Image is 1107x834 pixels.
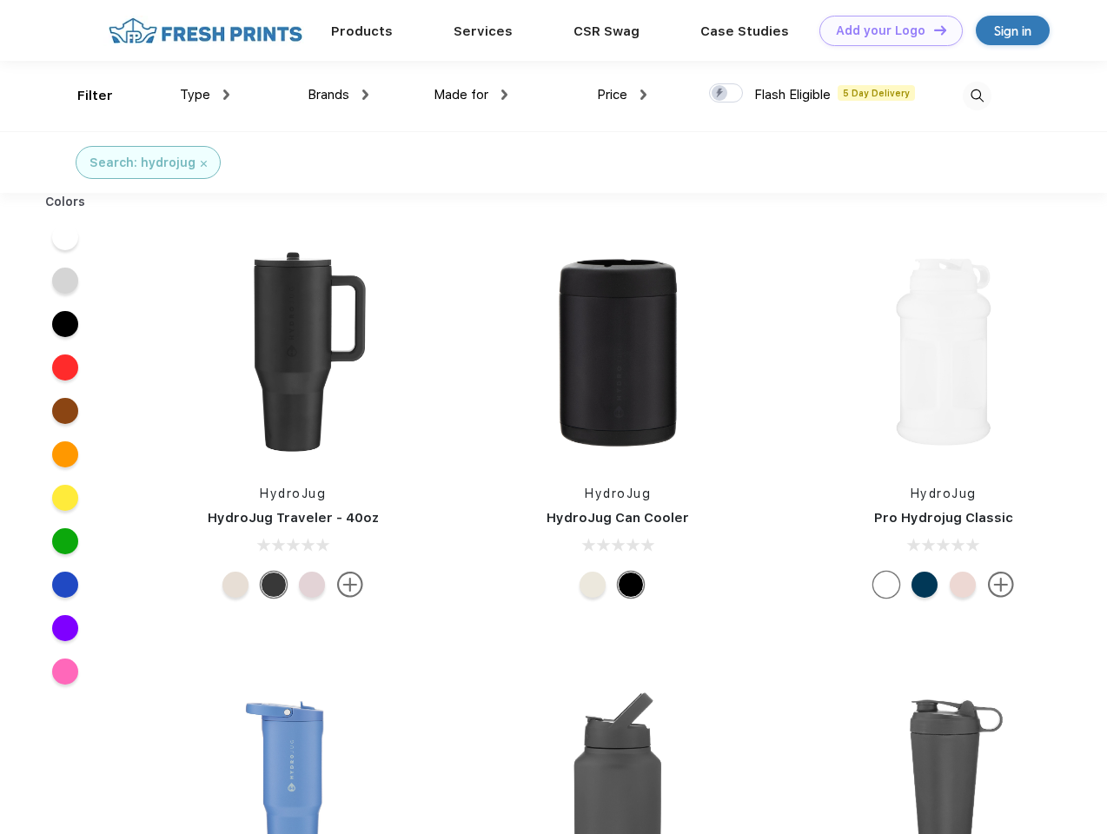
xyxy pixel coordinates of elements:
div: Pink Sand [299,572,325,598]
a: HydroJug [585,486,651,500]
div: Colors [32,193,99,211]
div: Filter [77,86,113,106]
div: Sign in [994,21,1031,41]
div: Black [618,572,644,598]
img: dropdown.png [501,89,507,100]
img: func=resize&h=266 [828,236,1059,467]
a: HydroJug Traveler - 40oz [208,510,379,526]
a: Sign in [976,16,1050,45]
div: Black [261,572,287,598]
img: DT [934,25,946,35]
img: fo%20logo%202.webp [103,16,308,46]
span: 5 Day Delivery [838,85,915,101]
span: Brands [308,87,349,103]
a: HydroJug [911,486,977,500]
img: dropdown.png [362,89,368,100]
div: Cream [222,572,249,598]
img: filter_cancel.svg [201,161,207,167]
img: dropdown.png [640,89,646,100]
div: Cream [580,572,606,598]
div: Search: hydrojug [89,154,196,172]
span: Price [597,87,627,103]
img: func=resize&h=266 [502,236,733,467]
span: Type [180,87,210,103]
img: more.svg [988,572,1014,598]
div: Pink Sand [950,572,976,598]
a: HydroJug Can Cooler [547,510,689,526]
a: HydroJug [260,486,326,500]
div: White [873,572,899,598]
div: Add your Logo [836,23,925,38]
img: desktop_search.svg [963,82,991,110]
img: more.svg [337,572,363,598]
div: Navy [911,572,938,598]
span: Made for [434,87,488,103]
span: Flash Eligible [754,87,831,103]
img: dropdown.png [223,89,229,100]
a: Pro Hydrojug Classic [874,510,1013,526]
img: func=resize&h=266 [177,236,408,467]
a: Products [331,23,393,39]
